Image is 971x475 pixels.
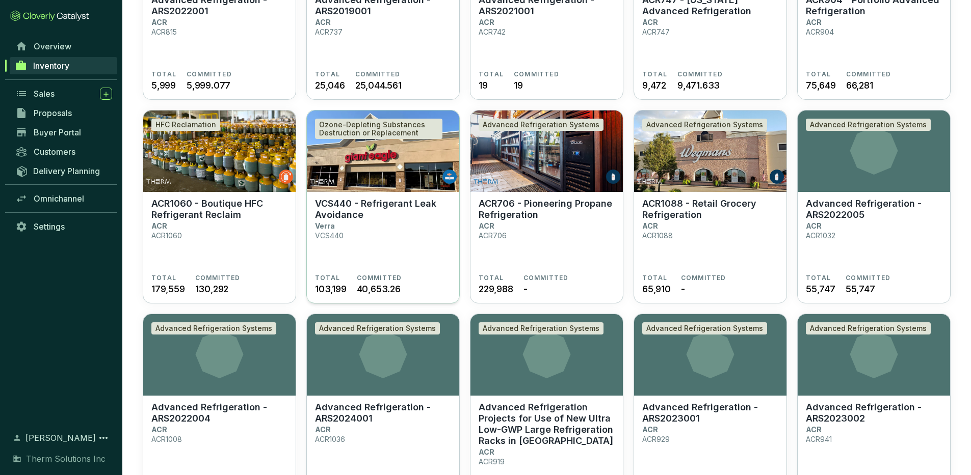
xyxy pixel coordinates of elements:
[806,402,942,424] p: Advanced Refrigeration - ARS2023002
[315,435,345,443] p: ACR1036
[34,89,55,99] span: Sales
[26,453,106,465] span: Therm Solutions Inc
[523,282,528,296] span: -
[315,282,347,296] span: 103,199
[479,18,494,26] p: ACR
[151,18,167,26] p: ACR
[642,119,767,131] div: Advanced Refrigeration Systems
[195,274,241,282] span: COMMITTED
[355,70,401,78] span: COMMITTED
[642,274,667,282] span: TOTAL
[479,78,488,92] span: 19
[514,78,523,92] span: 19
[315,322,440,334] div: Advanced Refrigeration Systems
[642,18,658,26] p: ACR
[479,231,507,240] p: ACR706
[479,221,494,230] p: ACR
[10,143,117,160] a: Customers
[479,282,513,296] span: 229,988
[151,70,176,78] span: TOTAL
[677,70,723,78] span: COMMITTED
[151,27,177,36] p: ACR815
[806,274,831,282] span: TOTAL
[806,231,835,240] p: ACR1032
[479,402,615,446] p: Advanced Refrigeration Projects for Use of New Ultra Low-GWP Large Refrigeration Racks in [GEOGRA...
[315,425,331,434] p: ACR
[10,85,117,102] a: Sales
[33,166,100,176] span: Delivery Planning
[187,78,230,92] span: 5,999.077
[806,78,836,92] span: 75,649
[642,221,658,230] p: ACR
[806,18,822,26] p: ACR
[846,282,875,296] span: 55,747
[806,221,822,230] p: ACR
[315,231,344,240] p: VCS440
[479,27,506,36] p: ACR742
[514,70,559,78] span: COMMITTED
[806,27,834,36] p: ACR904
[151,282,185,296] span: 179,559
[634,110,786,192] img: ACR1088 - Retail Grocery Refrigeration
[151,425,167,434] p: ACR
[315,18,331,26] p: ACR
[479,70,504,78] span: TOTAL
[315,274,340,282] span: TOTAL
[151,435,182,443] p: ACR1008
[34,41,71,51] span: Overview
[806,425,822,434] p: ACR
[10,38,117,55] a: Overview
[34,147,75,157] span: Customers
[151,221,167,230] p: ACR
[677,78,720,92] span: 9,471.633
[33,61,69,71] span: Inventory
[642,435,670,443] p: ACR929
[642,402,778,424] p: Advanced Refrigeration - ARS2023001
[479,198,615,220] p: ACR706 - Pioneering Propane Refrigeration
[151,322,276,334] div: Advanced Refrigeration Systems
[34,108,72,118] span: Proposals
[10,218,117,235] a: Settings
[806,119,931,131] div: Advanced Refrigeration Systems
[34,221,65,232] span: Settings
[806,282,835,296] span: 55,747
[846,78,873,92] span: 66,281
[315,78,345,92] span: 25,046
[10,124,117,141] a: Buyer Portal
[642,27,670,36] p: ACR747
[479,119,603,131] div: Advanced Refrigeration Systems
[355,78,402,92] span: 25,044.561
[25,432,96,444] span: [PERSON_NAME]
[642,322,767,334] div: Advanced Refrigeration Systems
[10,57,117,74] a: Inventory
[34,193,84,204] span: Omnichannel
[846,274,891,282] span: COMMITTED
[315,402,451,424] p: Advanced Refrigeration - ARS2024001
[10,190,117,207] a: Omnichannel
[151,198,287,220] p: ACR1060 - Boutique HFC Refrigerant Reclaim
[151,274,176,282] span: TOTAL
[479,322,603,334] div: Advanced Refrigeration Systems
[143,110,296,303] a: ACR1060 - Boutique HFC Refrigerant ReclaimHFC ReclamationACR1060 - Boutique HFC Refrigerant Recla...
[642,198,778,220] p: ACR1088 - Retail Grocery Refrigeration
[307,110,459,192] img: VCS440 - Refrigerant Leak Avoidance
[34,127,81,137] span: Buyer Portal
[681,282,685,296] span: -
[306,110,460,303] a: VCS440 - Refrigerant Leak AvoidanceOzone-Depleting Substances Destruction or ReplacementVCS440 - ...
[187,70,232,78] span: COMMITTED
[479,457,505,466] p: ACR919
[10,162,117,179] a: Delivery Planning
[315,221,335,230] p: Verra
[315,198,451,220] p: VCS440 - Refrigerant Leak Avoidance
[642,70,667,78] span: TOTAL
[642,78,666,92] span: 9,472
[470,110,623,192] img: ACR706 - Pioneering Propane Refrigeration
[642,231,673,240] p: ACR1088
[846,70,891,78] span: COMMITTED
[806,322,931,334] div: Advanced Refrigeration Systems
[151,78,176,92] span: 5,999
[479,448,494,456] p: ACR
[10,104,117,122] a: Proposals
[315,119,442,139] div: Ozone-Depleting Substances Destruction or Replacement
[195,282,229,296] span: 130,292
